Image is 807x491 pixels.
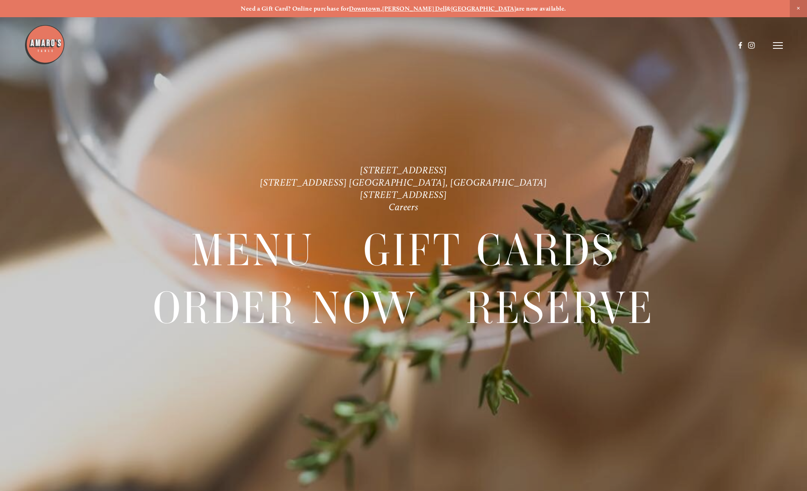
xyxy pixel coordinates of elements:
[360,189,447,200] a: [STREET_ADDRESS]
[447,5,451,12] strong: &
[153,280,418,336] span: Order Now
[241,5,349,12] strong: Need a Gift Card? Online purchase for
[260,177,547,188] a: [STREET_ADDRESS] [GEOGRAPHIC_DATA], [GEOGRAPHIC_DATA]
[466,280,654,336] span: Reserve
[451,5,516,12] a: [GEOGRAPHIC_DATA]
[466,280,654,336] a: Reserve
[349,5,381,12] a: Downtown
[382,5,447,12] a: [PERSON_NAME] Dell
[191,222,315,279] a: Menu
[516,5,566,12] strong: are now available.
[363,222,616,279] a: Gift Cards
[153,280,418,336] a: Order Now
[389,201,419,213] a: Careers
[24,24,65,65] img: Amaro's Table
[360,164,447,176] a: [STREET_ADDRESS]
[381,5,382,12] strong: ,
